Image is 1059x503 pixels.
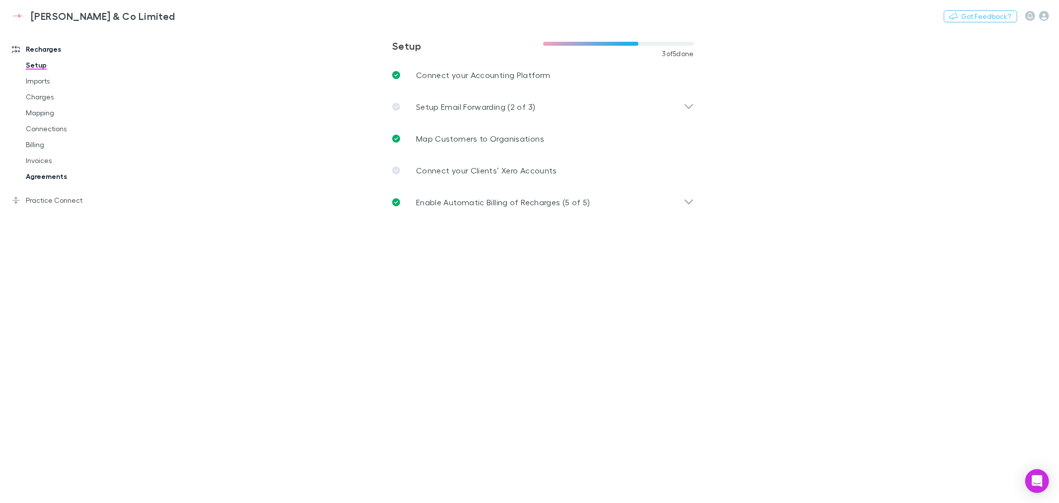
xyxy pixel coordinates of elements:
[392,40,543,52] h3: Setup
[384,123,702,155] a: Map Customers to Organisations
[2,41,137,57] a: Recharges
[416,133,544,145] p: Map Customers to Organisations
[384,91,702,123] div: Setup Email Forwarding (2 of 3)
[16,73,137,89] a: Imports
[384,59,702,91] a: Connect your Accounting Platform
[662,50,694,58] span: 3 of 5 done
[416,69,551,81] p: Connect your Accounting Platform
[2,192,137,208] a: Practice Connect
[31,10,175,22] h3: [PERSON_NAME] & Co Limited
[944,10,1017,22] button: Got Feedback?
[16,89,137,105] a: Charges
[10,10,27,22] img: Epplett & Co Limited's Logo
[416,101,535,113] p: Setup Email Forwarding (2 of 3)
[16,137,137,153] a: Billing
[416,165,557,176] p: Connect your Clients’ Xero Accounts
[16,57,137,73] a: Setup
[416,196,590,208] p: Enable Automatic Billing of Recharges (5 of 5)
[16,168,137,184] a: Agreements
[384,155,702,186] a: Connect your Clients’ Xero Accounts
[4,4,181,28] a: [PERSON_NAME] & Co Limited
[16,105,137,121] a: Mapping
[16,153,137,168] a: Invoices
[384,186,702,218] div: Enable Automatic Billing of Recharges (5 of 5)
[16,121,137,137] a: Connections
[1025,469,1049,493] div: Open Intercom Messenger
